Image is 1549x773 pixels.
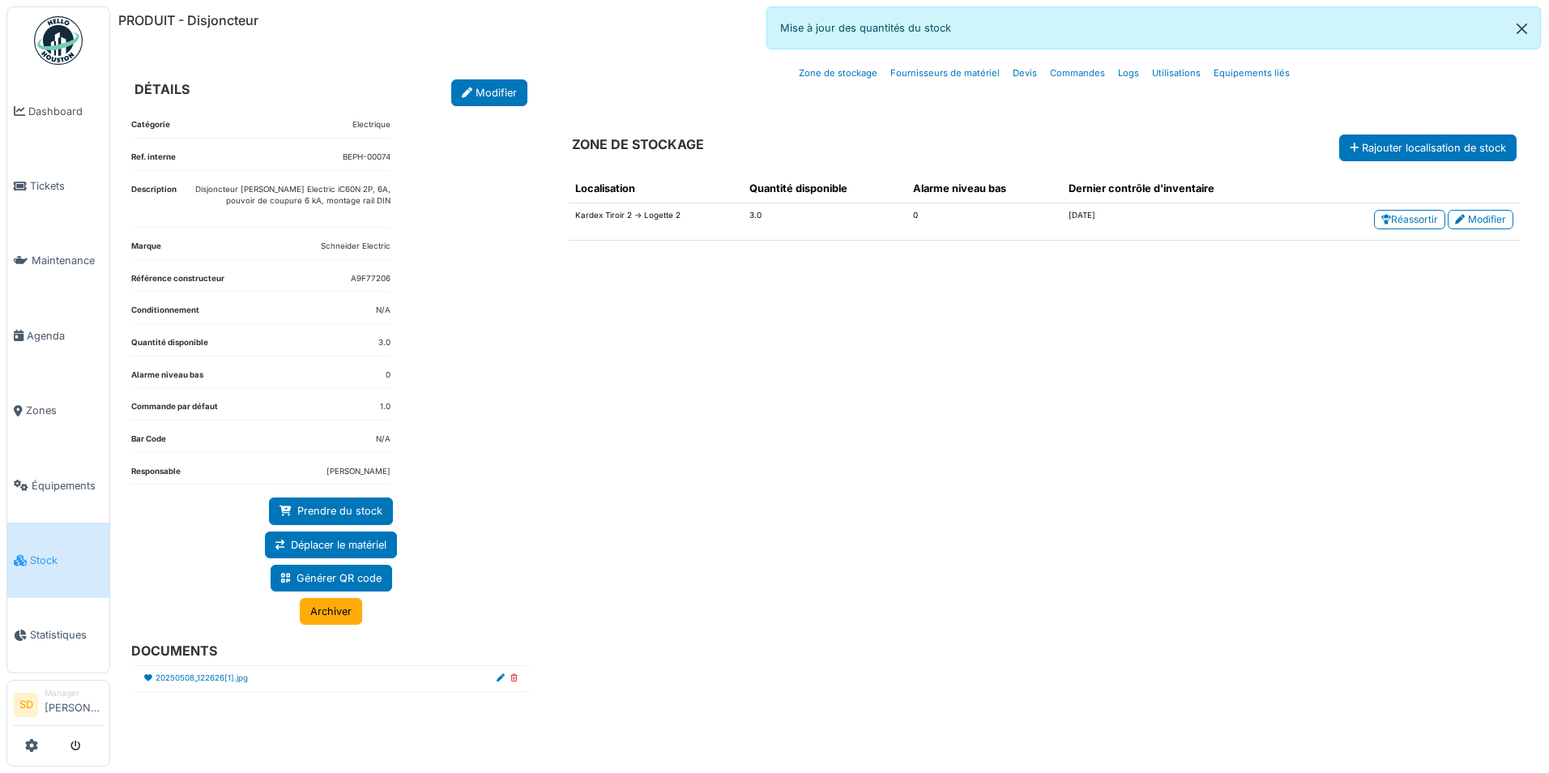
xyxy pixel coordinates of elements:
[131,337,208,356] dt: Quantité disponible
[1043,54,1112,92] a: Commandes
[1448,210,1513,229] a: Modifier
[569,203,743,241] td: Kardex Tiroir 2 -> Logette 2
[131,241,161,259] dt: Marque
[7,448,109,523] a: Équipements
[27,328,103,344] span: Agenda
[45,687,103,722] li: [PERSON_NAME]
[131,119,170,138] dt: Catégorie
[30,627,103,643] span: Statistiques
[131,401,218,420] dt: Commande par défaut
[118,13,258,28] h6: PRODUIT - Disjoncteur
[1374,210,1445,229] a: Réassortir
[32,253,103,268] span: Maintenance
[1339,135,1517,161] button: Rajouter localisation de stock
[7,374,109,448] a: Zones
[26,403,103,418] span: Zones
[7,224,109,298] a: Maintenance
[156,673,248,685] a: 20250508_122626[1].jpg
[30,553,103,568] span: Stock
[766,6,1541,49] div: Mise à jour des quantités du stock
[134,82,190,97] h6: DÉTAILS
[45,687,103,699] div: Manager
[7,148,109,223] a: Tickets
[376,305,390,317] dd: N/A
[7,298,109,373] a: Agenda
[30,178,103,194] span: Tickets
[34,16,83,65] img: Badge_color-CXgf-gQk.svg
[131,466,181,485] dt: Responsable
[884,54,1006,92] a: Fournisseurs de matériel
[265,532,397,558] a: Déplacer le matériel
[32,478,103,493] span: Équipements
[131,184,177,227] dt: Description
[1146,54,1207,92] a: Utilisations
[269,498,393,524] a: Prendre du stock
[271,565,392,591] a: Générer QR code
[907,203,1063,241] td: 0
[376,433,390,446] dd: N/A
[743,203,907,241] td: 3.0
[1062,203,1295,241] td: [DATE]
[28,104,103,119] span: Dashboard
[14,693,38,717] li: SD
[131,273,224,292] dt: Référence constructeur
[569,174,743,203] th: Localisation
[1006,54,1043,92] a: Devis
[177,184,390,207] p: Disjoncteur [PERSON_NAME] Electric iC60N 2P, 6A, pouvoir de coupure 6 kA, montage rail DIN
[131,305,199,323] dt: Conditionnement
[14,687,103,726] a: SD Manager[PERSON_NAME]
[378,337,390,349] dd: 3.0
[7,74,109,148] a: Dashboard
[572,137,704,152] h6: ZONE DE STOCKAGE
[1207,54,1296,92] a: Equipements liés
[386,369,390,382] dd: 0
[1504,7,1540,50] button: Close
[131,643,518,659] h6: DOCUMENTS
[352,119,390,131] dd: Electrique
[1062,174,1295,203] th: Dernier contrôle d'inventaire
[907,174,1063,203] th: Alarme niveau bas
[300,598,362,625] a: Archiver
[326,466,390,478] dd: [PERSON_NAME]
[131,369,203,388] dt: Alarme niveau bas
[351,273,390,285] dd: A9F77206
[343,152,390,164] dd: BEPH-00074
[7,598,109,673] a: Statistiques
[7,523,109,597] a: Stock
[131,434,166,443] span: translation missing: fr.bar_code
[451,79,527,106] a: Modifier
[1112,54,1146,92] a: Logs
[743,174,907,203] th: Quantité disponible
[321,241,390,253] dd: Schneider Electric
[131,152,176,170] dt: Ref. interne
[792,54,884,92] a: Zone de stockage
[380,401,390,413] dd: 1.0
